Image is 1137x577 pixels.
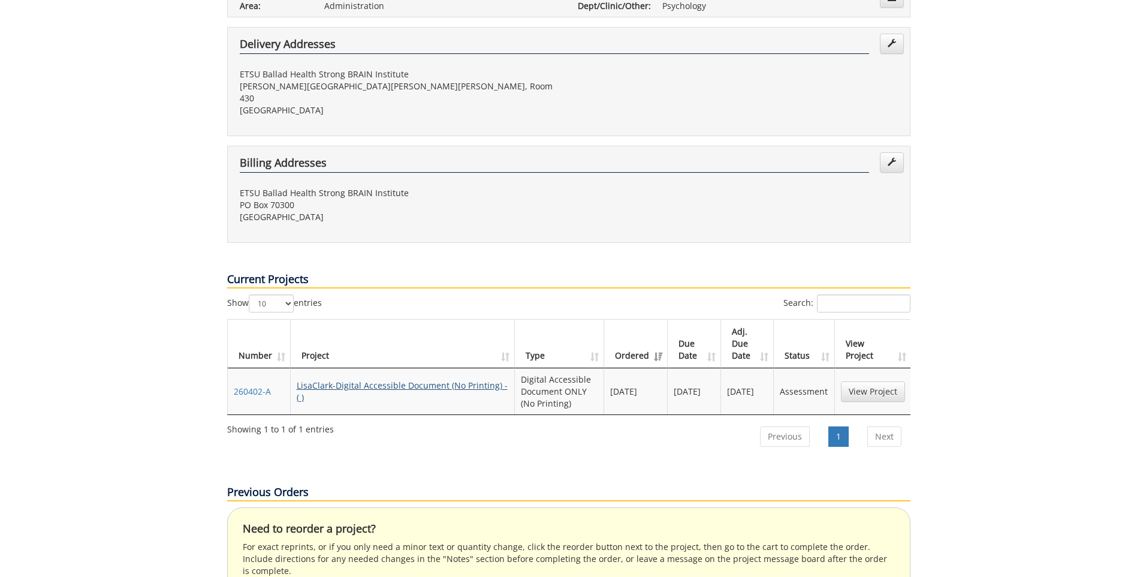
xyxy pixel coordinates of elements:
[240,104,560,116] p: [GEOGRAPHIC_DATA]
[297,380,508,403] a: LisaClark-Digital Accessible Document (No Printing) - ( )
[515,320,604,368] th: Type: activate to sort column ascending
[240,211,560,223] p: [GEOGRAPHIC_DATA]
[721,320,774,368] th: Adj. Due Date: activate to sort column ascending
[604,368,668,414] td: [DATE]
[240,68,560,80] p: ETSU Ballad Health Strong BRAIN Institute
[227,485,910,501] p: Previous Orders
[668,320,721,368] th: Due Date: activate to sort column ascending
[240,199,560,211] p: PO Box 70300
[227,294,322,312] label: Show entries
[760,426,810,447] a: Previous
[243,523,895,535] h4: Need to reorder a project?
[240,157,869,173] h4: Billing Addresses
[841,381,905,402] a: View Project
[227,419,334,435] div: Showing 1 to 1 of 1 entries
[774,368,834,414] td: Assessment
[774,320,834,368] th: Status: activate to sort column ascending
[515,368,604,414] td: Digital Accessible Document ONLY (No Printing)
[249,294,294,312] select: Showentries
[668,368,721,414] td: [DATE]
[243,541,895,577] p: For exact reprints, or if you only need a minor text or quantity change, click the reorder button...
[234,386,271,397] a: 260402-A
[867,426,901,447] a: Next
[721,368,774,414] td: [DATE]
[783,294,910,312] label: Search:
[835,320,911,368] th: View Project: activate to sort column ascending
[240,187,560,199] p: ETSU Ballad Health Strong BRAIN Institute
[880,152,904,173] a: Edit Addresses
[604,320,668,368] th: Ordered: activate to sort column ascending
[240,80,560,104] p: [PERSON_NAME][GEOGRAPHIC_DATA][PERSON_NAME][PERSON_NAME], Room 430
[227,272,910,288] p: Current Projects
[817,294,910,312] input: Search:
[828,426,849,447] a: 1
[880,34,904,54] a: Edit Addresses
[228,320,291,368] th: Number: activate to sort column ascending
[291,320,515,368] th: Project: activate to sort column ascending
[240,38,869,54] h4: Delivery Addresses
